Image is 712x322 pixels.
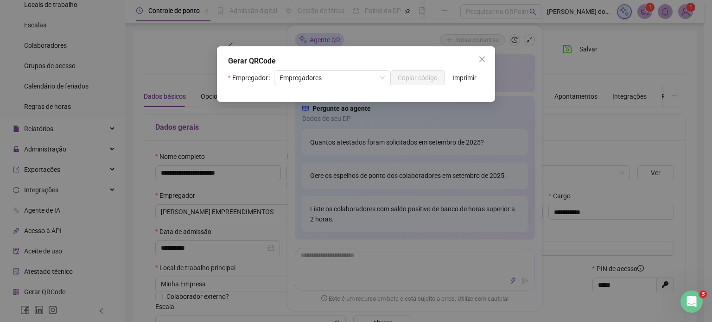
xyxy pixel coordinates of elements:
span: close [478,56,486,63]
button: Copiar código [390,70,445,85]
span: Empregadores [280,71,385,85]
span: 3 [699,290,707,298]
iframe: Intercom live chat [680,290,703,313]
button: Imprimir [445,70,484,85]
label: Empregador [228,70,274,85]
div: Gerar QRCode [228,56,484,67]
button: Close [475,52,489,67]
